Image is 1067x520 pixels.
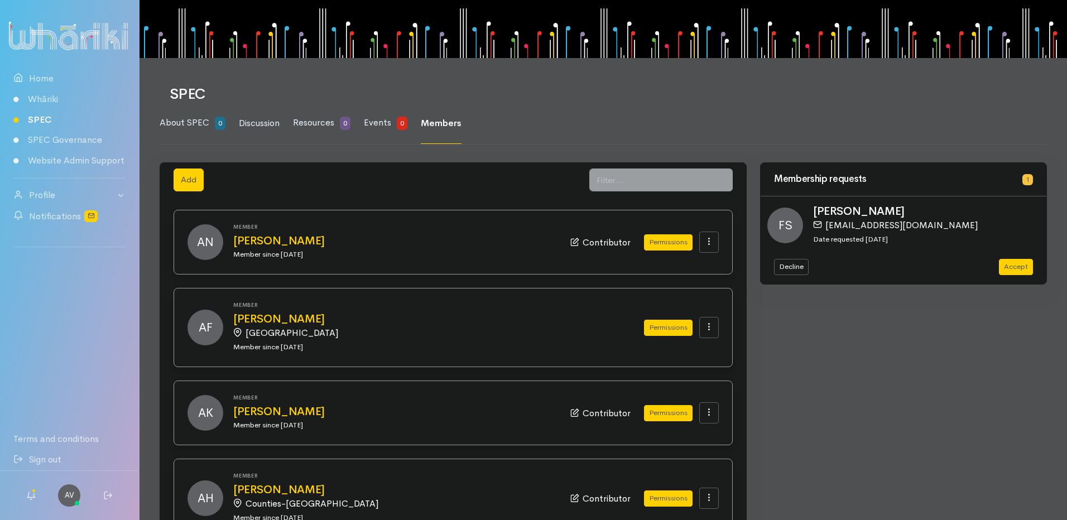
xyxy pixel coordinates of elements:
[570,406,631,420] div: Contributor
[233,394,557,401] h6: Member
[999,259,1033,275] button: Accept
[239,103,280,144] a: Discussion
[233,342,303,352] small: Member since [DATE]
[813,218,1033,232] div: [EMAIL_ADDRESS][DOMAIN_NAME]
[174,168,204,191] button: Add
[589,168,710,191] input: Filter...
[813,205,1040,218] h2: [PERSON_NAME]
[160,117,209,128] span: About SPEC
[1022,174,1033,185] span: 1
[188,310,223,345] span: AF
[188,480,223,516] span: AH
[570,235,631,249] div: Contributor
[233,302,617,308] h6: Member
[774,174,1016,185] h3: Membership requests
[767,208,803,243] span: FS
[397,117,407,130] span: 0
[293,117,334,128] span: Resources
[233,406,557,418] a: [PERSON_NAME]
[364,103,407,144] a: Events 0
[774,259,809,275] button: Decline
[233,224,557,230] h6: Member
[421,117,462,129] span: Members
[188,224,223,260] span: AN
[58,484,80,507] a: AV
[239,117,280,129] span: Discussion
[644,490,693,507] button: Permissions
[644,320,693,336] button: Permissions
[293,103,350,144] a: Resources 0
[233,235,557,247] a: [PERSON_NAME]
[644,234,693,251] button: Permissions
[188,395,223,431] span: AK
[364,117,391,128] span: Events
[813,234,888,244] small: Date requested [DATE]
[644,405,693,421] button: Permissions
[233,313,617,325] a: [PERSON_NAME]
[233,420,303,430] small: Member since [DATE]
[340,117,350,130] span: 0
[421,103,462,144] a: Members
[160,103,225,144] a: About SPEC 0
[570,491,631,505] div: Contributor
[233,484,557,496] a: [PERSON_NAME]
[170,86,1034,103] h1: SPEC
[233,496,550,511] div: Counties-[GEOGRAPHIC_DATA]
[233,325,611,340] div: [GEOGRAPHIC_DATA]
[233,249,303,259] small: Member since [DATE]
[233,473,557,479] h6: Member
[215,117,225,130] span: 0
